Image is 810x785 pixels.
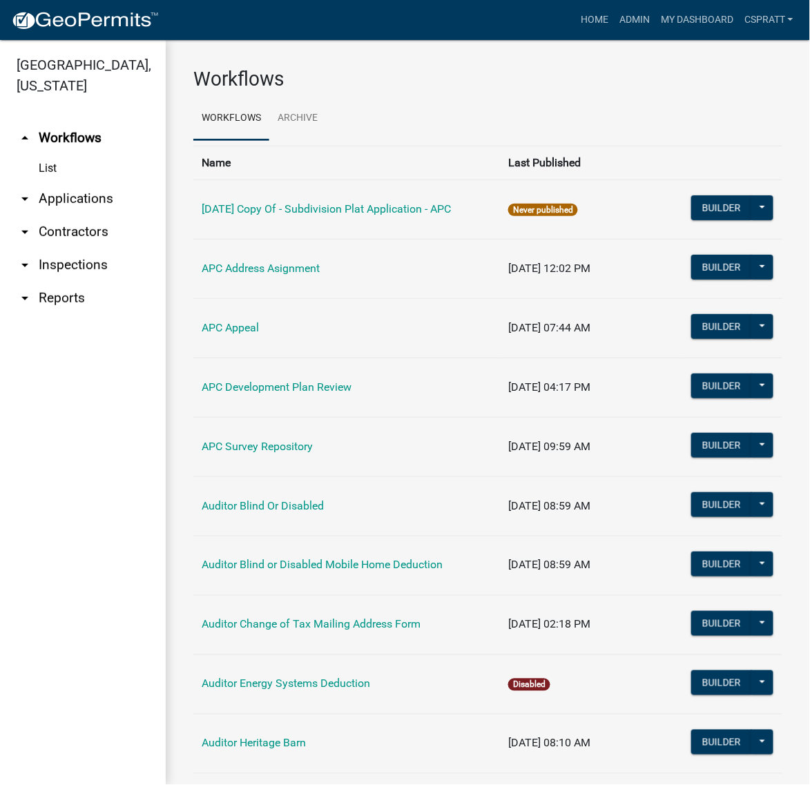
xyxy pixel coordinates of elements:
a: [DATE] Copy Of - Subdivision Plat Application - APC [202,202,451,215]
a: Admin [614,7,655,33]
button: Builder [691,195,752,220]
button: Builder [691,670,752,695]
i: arrow_drop_down [17,290,33,307]
i: arrow_drop_down [17,191,33,207]
span: [DATE] 02:18 PM [508,618,590,631]
span: [DATE] 09:59 AM [508,440,590,453]
button: Builder [691,433,752,458]
h3: Workflows [193,68,782,91]
span: [DATE] 08:10 AM [508,737,590,750]
a: APC Survey Repository [202,440,313,453]
a: APC Address Asignment [202,262,320,275]
button: Builder [691,611,752,636]
span: Disabled [508,679,550,691]
i: arrow_drop_up [17,130,33,146]
a: Archive [269,97,326,141]
a: APC Appeal [202,321,259,334]
a: Auditor Change of Tax Mailing Address Form [202,618,421,631]
a: Home [575,7,614,33]
th: Last Published [500,146,681,180]
button: Builder [691,255,752,280]
span: [DATE] 07:44 AM [508,321,590,334]
button: Builder [691,552,752,576]
a: APC Development Plan Review [202,380,351,394]
button: Builder [691,730,752,755]
th: Name [193,146,500,180]
a: Workflows [193,97,269,141]
a: My Dashboard [655,7,739,33]
a: Auditor Energy Systems Deduction [202,677,370,690]
button: Builder [691,314,752,339]
button: Builder [691,374,752,398]
i: arrow_drop_down [17,257,33,273]
span: Never published [508,204,578,216]
a: Auditor Blind or Disabled Mobile Home Deduction [202,559,443,572]
a: Auditor Heritage Barn [202,737,306,750]
span: [DATE] 08:59 AM [508,499,590,512]
span: [DATE] 08:59 AM [508,559,590,572]
a: Auditor Blind Or Disabled [202,499,324,512]
span: [DATE] 04:17 PM [508,380,590,394]
a: cspratt [739,7,799,33]
span: [DATE] 12:02 PM [508,262,590,275]
i: arrow_drop_down [17,224,33,240]
button: Builder [691,492,752,517]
